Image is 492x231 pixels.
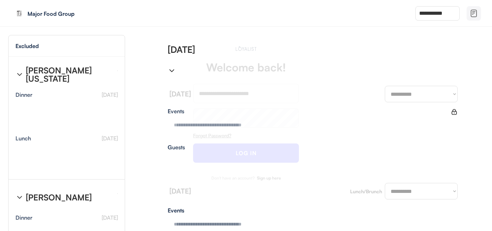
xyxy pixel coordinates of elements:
[257,175,281,181] strong: Sign up here
[193,143,299,163] button: LOG IN
[206,62,286,73] div: Welcome back!
[234,46,258,51] img: Main.svg
[193,132,231,138] u: Forgot Password?
[211,176,255,180] div: Don't have an account?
